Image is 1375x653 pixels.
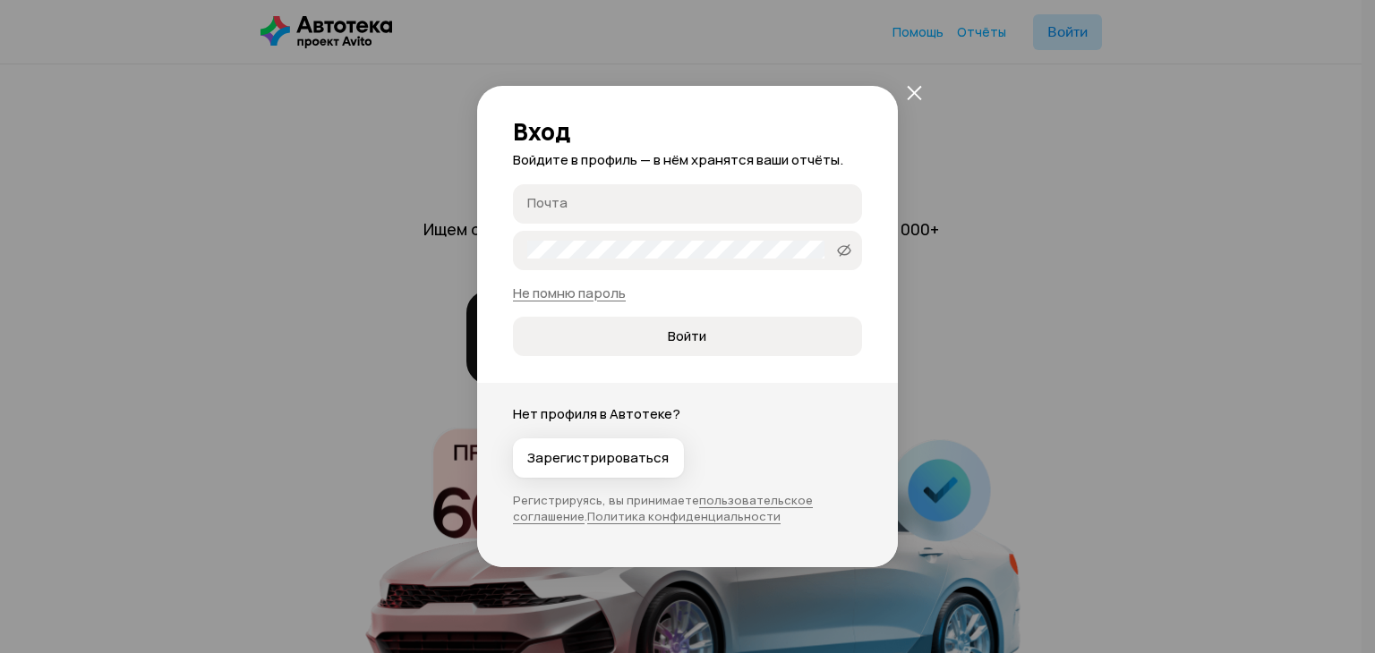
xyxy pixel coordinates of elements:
[513,317,862,356] button: Войти
[513,438,684,478] button: Зарегистрироваться
[513,492,813,524] a: пользовательское соглашение
[527,449,669,467] span: Зарегистрироваться
[587,508,781,524] a: Политика конфиденциальности
[513,492,862,524] p: Регистрируясь, вы принимаете .
[668,327,706,345] span: Войти
[898,77,930,109] button: закрыть
[513,150,862,170] p: Войдите в профиль — в нём хранятся ваши отчёты.
[513,404,862,424] p: Нет профиля в Автотеке?
[527,194,853,212] input: Почта
[513,118,862,145] h2: Вход
[513,284,626,302] a: Не помню пароль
